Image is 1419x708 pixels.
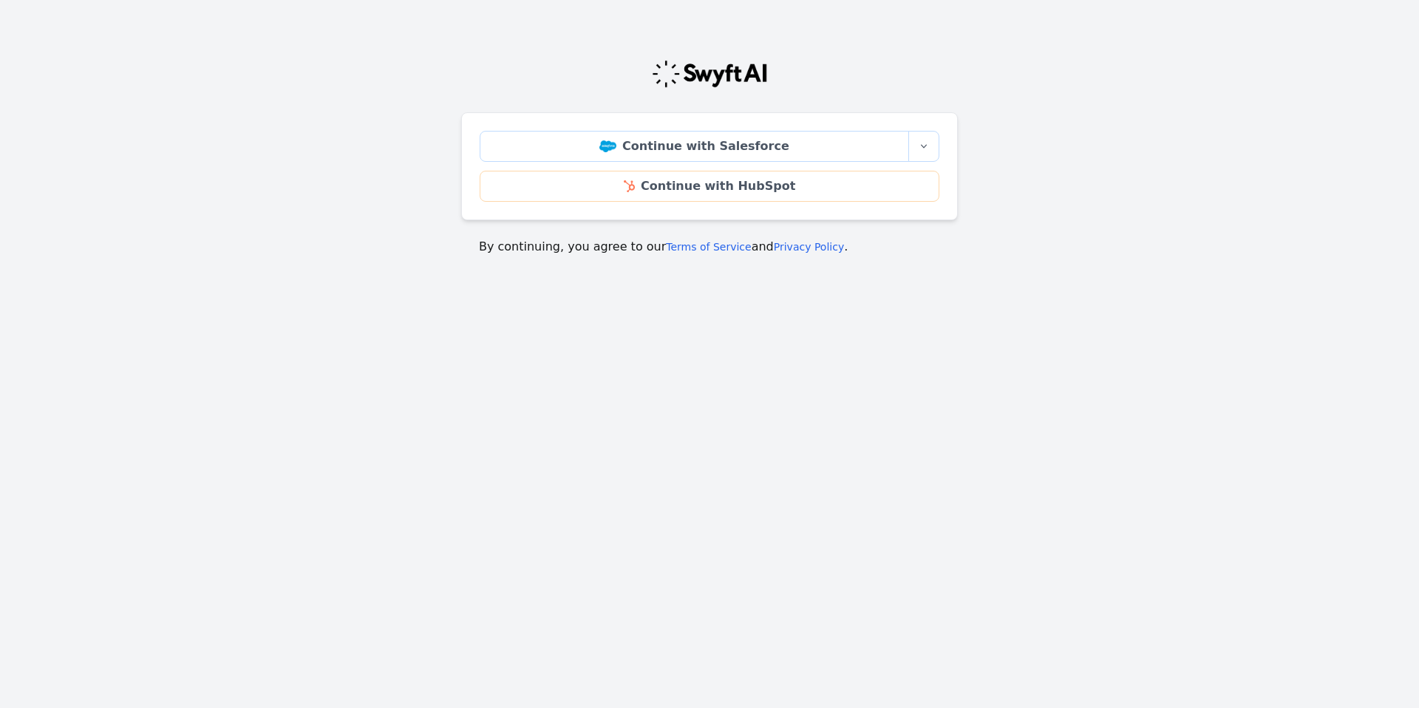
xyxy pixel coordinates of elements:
p: By continuing, you agree to our and . [479,238,940,256]
img: Swyft Logo [651,59,768,89]
a: Continue with Salesforce [480,131,909,162]
img: Salesforce [599,140,616,152]
img: HubSpot [624,180,635,192]
a: Terms of Service [666,241,751,253]
a: Privacy Policy [774,241,844,253]
a: Continue with HubSpot [480,171,939,202]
